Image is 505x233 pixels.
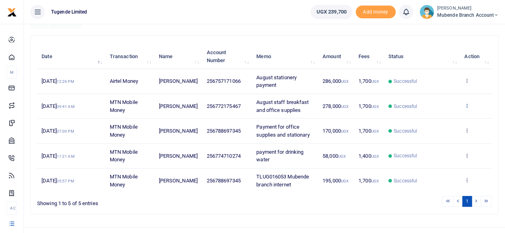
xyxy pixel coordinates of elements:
span: [DATE] [42,128,74,134]
span: Add money [356,6,396,19]
a: profile-user [PERSON_NAME] Mubende Branch Account [420,5,499,19]
small: UGX [371,179,378,183]
span: MTN Mobile Money [110,149,138,163]
span: Successful [394,177,417,184]
span: 1,700 [358,178,379,184]
span: 256788697345 [206,128,240,134]
span: 278,000 [323,103,349,109]
small: UGX [371,104,378,109]
span: Successful [394,103,417,110]
span: 1,700 [358,78,379,84]
span: August staff breakfast and office supplies [256,99,309,113]
small: UGX [371,79,378,84]
small: UGX [341,129,349,133]
th: Amount: activate to sort column ascending [318,44,354,69]
small: UGX [371,129,378,133]
img: logo-small [7,8,17,17]
span: 256774710274 [206,153,240,159]
th: Date: activate to sort column descending [37,44,105,69]
li: Ac [6,202,17,215]
th: Account Number: activate to sort column ascending [202,44,252,69]
a: UGX 239,700 [311,5,353,19]
span: [DATE] [42,153,74,159]
span: [DATE] [42,178,74,184]
small: UGX [341,104,349,109]
span: 1,700 [358,103,379,109]
span: [DATE] [42,103,74,109]
span: 195,000 [323,178,349,184]
small: 05:57 PM [57,179,74,183]
span: 256788697345 [206,178,240,184]
span: 286,000 [323,78,349,84]
span: [PERSON_NAME] [159,128,198,134]
span: Successful [394,78,417,85]
span: MTN Mobile Money [110,99,138,113]
th: Transaction: activate to sort column ascending [105,44,154,69]
span: Tugende Limited [48,8,91,16]
span: [PERSON_NAME] [159,153,198,159]
span: 58,000 [323,153,346,159]
span: TLUG016053 Mubende branch internet [256,174,309,188]
span: [DATE] [42,78,74,84]
th: Fees: activate to sort column ascending [354,44,384,69]
span: payment for drinking water [256,149,303,163]
span: Payment for office supplies and stationary [256,124,309,138]
th: Action: activate to sort column ascending [460,44,492,69]
span: Mubende Branch Account [437,12,499,19]
div: Showing 1 to 5 of 5 entries [37,195,224,208]
span: [PERSON_NAME] [159,103,198,109]
small: [PERSON_NAME] [437,5,499,12]
small: 11:21 AM [57,154,75,159]
small: UGX [338,154,346,159]
span: 1,400 [358,153,379,159]
a: logo-small logo-large logo-large [7,9,17,15]
small: UGX [371,154,378,159]
span: MTN Mobile Money [110,174,138,188]
th: Status: activate to sort column ascending [384,44,460,69]
li: M [6,66,17,79]
li: Wallet ballance [307,5,356,19]
span: Successful [394,152,417,159]
span: 256772175467 [206,103,240,109]
span: 1,700 [358,128,379,134]
span: [PERSON_NAME] [159,178,198,184]
img: profile-user [420,5,434,19]
span: Successful [394,127,417,135]
span: UGX 239,700 [317,8,347,16]
span: [PERSON_NAME] [159,78,198,84]
small: 12:26 PM [57,79,74,84]
small: UGX [341,79,349,84]
span: Airtel Money [110,78,138,84]
li: Toup your wallet [356,6,396,19]
small: 07:00 PM [57,129,74,133]
th: Name: activate to sort column ascending [154,44,202,69]
span: 170,000 [323,128,349,134]
span: MTN Mobile Money [110,124,138,138]
small: 09:41 AM [57,104,75,109]
a: 1 [462,196,472,207]
small: UGX [341,179,349,183]
a: Add money [356,8,396,14]
span: 256757171066 [206,78,240,84]
span: August stationery payment [256,74,297,88]
th: Memo: activate to sort column ascending [252,44,318,69]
